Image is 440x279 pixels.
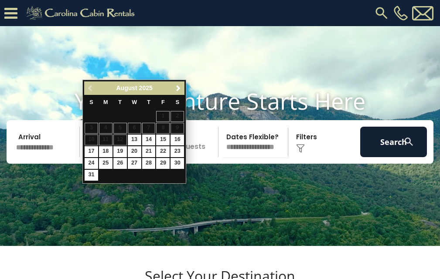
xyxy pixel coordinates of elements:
a: 18 [99,146,113,157]
a: Next [173,83,184,94]
img: Khaki-logo.png [22,4,142,22]
a: 30 [171,158,184,169]
span: 2025 [139,84,153,91]
img: search-regular.svg [374,5,389,21]
span: Sunday [89,99,93,105]
a: 20 [128,146,141,157]
span: Thursday [147,99,150,105]
a: 25 [99,158,113,169]
span: Monday [103,99,108,105]
a: 14 [142,134,156,145]
span: Tuesday [118,99,122,105]
a: 23 [171,146,184,157]
span: August [116,84,137,91]
a: 26 [113,158,127,169]
a: 31 [85,170,98,181]
img: search-regular-white.png [403,136,414,147]
span: Wednesday [132,99,137,105]
a: 27 [128,158,141,169]
a: 16 [171,134,184,145]
span: Next [175,85,182,92]
a: 28 [142,158,156,169]
a: 13 [128,134,141,145]
a: 15 [156,134,170,145]
h1: Your Adventure Starts Here [7,87,433,114]
img: filter--v1.png [296,144,305,153]
a: 24 [85,158,98,169]
span: Friday [161,99,165,105]
a: 22 [156,146,170,157]
a: [PHONE_NUMBER] [392,6,410,20]
a: 29 [156,158,170,169]
a: 17 [85,146,98,157]
button: Search [360,127,427,157]
a: 21 [142,146,156,157]
span: Saturday [176,99,179,105]
a: 19 [113,146,127,157]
